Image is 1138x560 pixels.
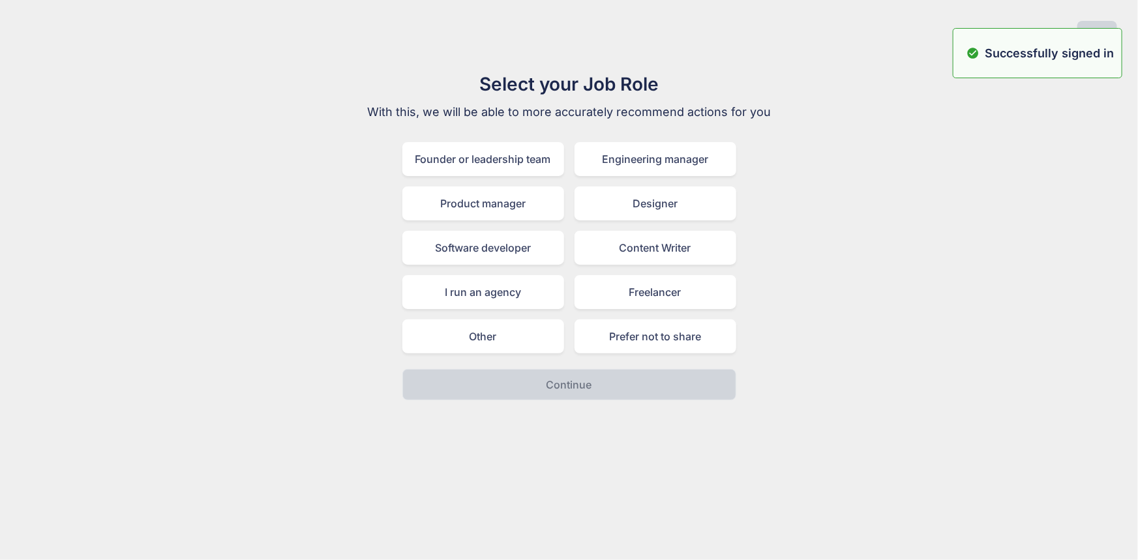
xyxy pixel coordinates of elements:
[1077,21,1117,44] button: Skip
[350,103,788,121] p: With this, we will be able to more accurately recommend actions for you
[575,319,736,353] div: Prefer not to share
[350,70,788,98] h1: Select your Job Role
[575,142,736,176] div: Engineering manager
[402,186,564,220] div: Product manager
[575,186,736,220] div: Designer
[402,231,564,265] div: Software developer
[966,44,980,62] img: alert
[402,319,564,353] div: Other
[575,231,736,265] div: Content Writer
[985,44,1114,62] p: Successfully signed in
[402,275,564,309] div: I run an agency
[575,275,736,309] div: Freelancer
[402,369,736,400] button: Continue
[402,142,564,176] div: Founder or leadership team
[547,377,592,392] p: Continue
